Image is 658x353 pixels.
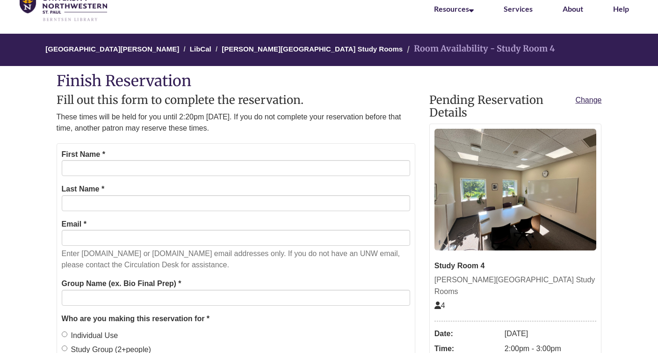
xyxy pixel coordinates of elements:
dd: [DATE] [505,326,597,341]
label: Last Name * [62,183,105,195]
p: Enter [DOMAIN_NAME] or [DOMAIN_NAME] email addresses only. If you do not have an UNW email, pleas... [62,248,410,271]
h1: Finish Reservation [57,73,602,89]
label: Email * [62,218,87,230]
h2: Pending Reservation Details [429,94,602,119]
p: These times will be held for you until 2:20pm [DATE]. If you do not complete your reservation bef... [57,111,415,134]
a: Help [613,4,629,13]
input: Study Group (2+people) [62,346,67,351]
h2: Fill out this form to complete the reservation. [57,94,415,106]
a: Services [504,4,533,13]
label: Individual Use [62,330,118,342]
a: LibCal [190,45,211,53]
a: Resources [434,4,474,13]
a: [PERSON_NAME][GEOGRAPHIC_DATA] Study Rooms [222,45,403,53]
nav: Breadcrumb [57,34,602,66]
li: Room Availability - Study Room 4 [405,42,555,56]
label: Group Name (ex. Bio Final Prep) * [62,278,181,290]
label: First Name * [62,148,105,161]
dt: Date: [434,326,500,341]
div: [PERSON_NAME][GEOGRAPHIC_DATA] Study Rooms [434,274,597,298]
img: Study Room 4 [434,129,597,250]
div: Study Room 4 [434,260,597,272]
legend: Who are you making this reservation for * [62,313,410,325]
a: [GEOGRAPHIC_DATA][PERSON_NAME] [45,45,179,53]
a: Change [575,94,601,106]
a: About [563,4,583,13]
span: The capacity of this space [434,302,445,309]
input: Individual Use [62,331,67,337]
